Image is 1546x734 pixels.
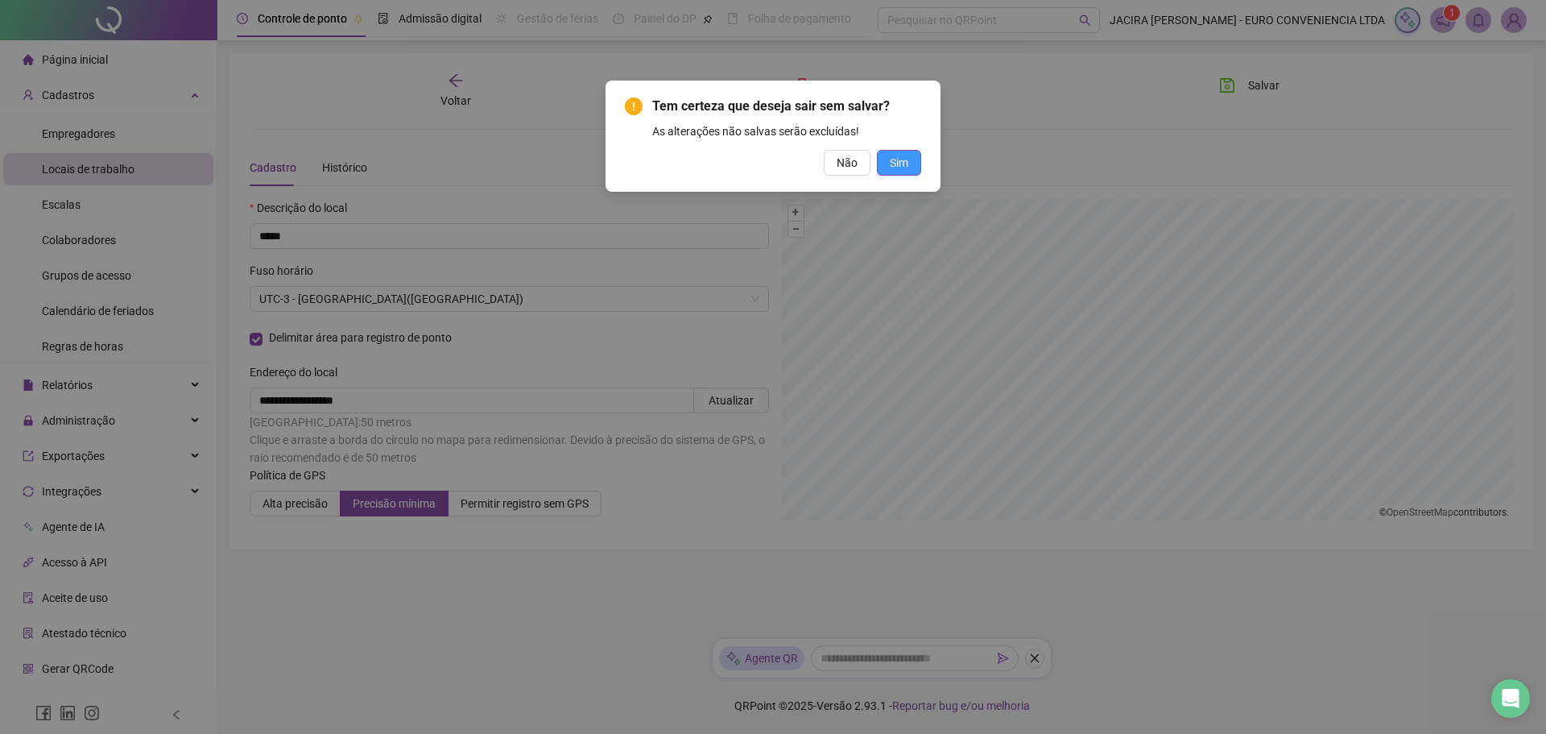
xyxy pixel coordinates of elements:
[652,125,859,138] span: As alterações não salvas serão excluídas!
[652,98,890,114] span: Tem certeza que deseja sair sem salvar?
[890,154,908,172] span: Sim
[625,97,643,115] span: exclamation-circle
[824,150,870,176] button: Não
[877,150,921,176] button: Sim
[837,154,858,172] span: Não
[1491,679,1530,718] div: Open Intercom Messenger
